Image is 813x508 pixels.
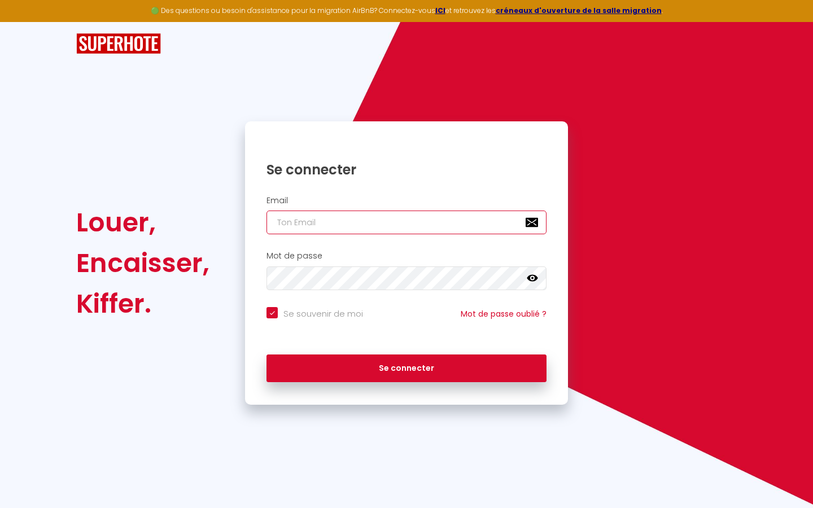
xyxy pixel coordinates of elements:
[496,6,662,15] a: créneaux d'ouverture de la salle migration
[435,6,445,15] a: ICI
[266,211,547,234] input: Ton Email
[9,5,43,38] button: Ouvrir le widget de chat LiveChat
[266,196,547,205] h2: Email
[266,354,547,383] button: Se connecter
[266,251,547,261] h2: Mot de passe
[461,308,547,319] a: Mot de passe oublié ?
[76,243,209,283] div: Encaisser,
[266,161,547,178] h1: Se connecter
[76,283,209,324] div: Kiffer.
[76,33,161,54] img: SuperHote logo
[76,202,209,243] div: Louer,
